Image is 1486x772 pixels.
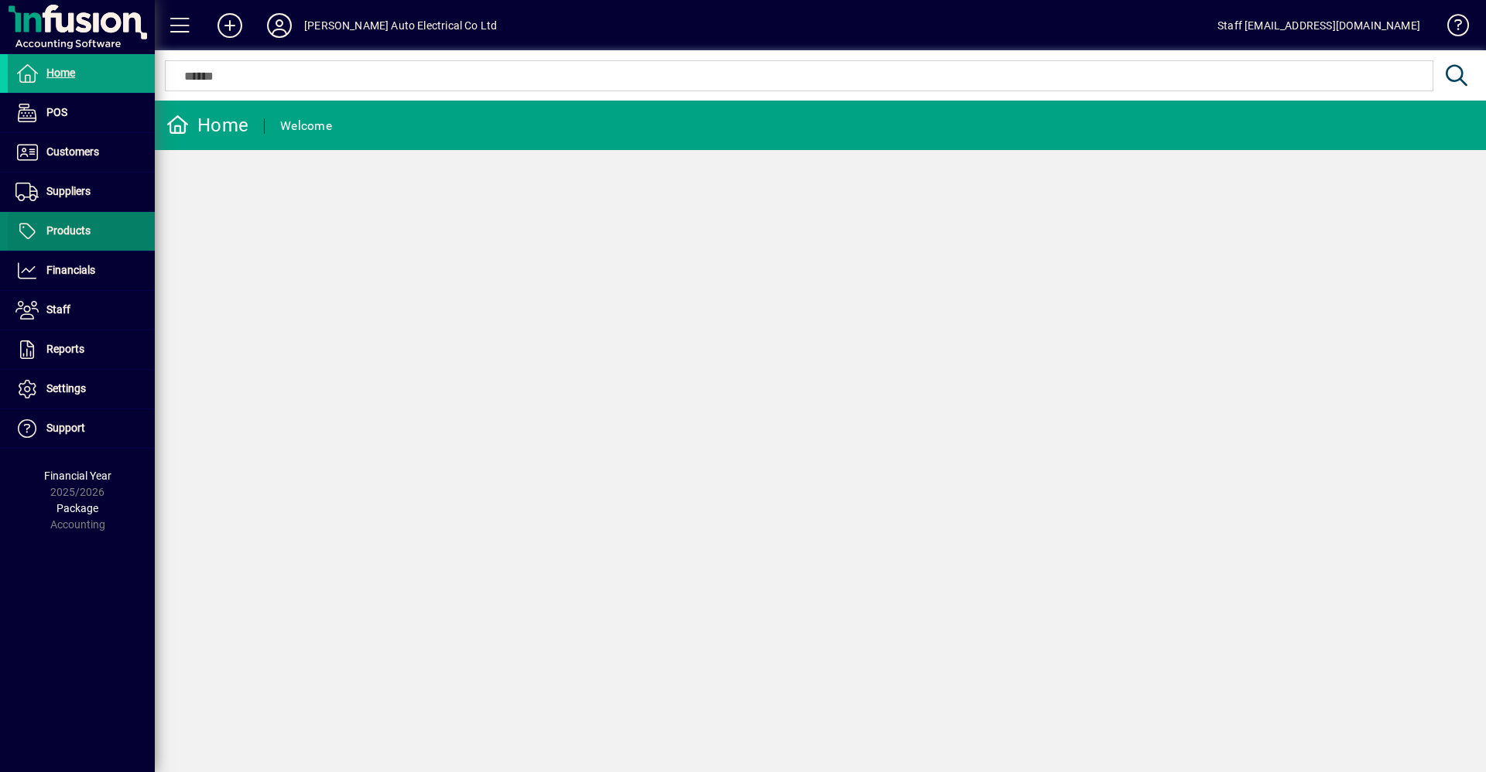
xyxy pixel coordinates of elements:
[8,291,155,330] a: Staff
[8,173,155,211] a: Suppliers
[46,264,95,276] span: Financials
[8,133,155,172] a: Customers
[8,330,155,369] a: Reports
[44,470,111,482] span: Financial Year
[8,370,155,408] a: Settings
[8,251,155,290] a: Financials
[1217,13,1420,38] div: Staff [EMAIL_ADDRESS][DOMAIN_NAME]
[46,185,91,197] span: Suppliers
[255,12,304,39] button: Profile
[8,94,155,132] a: POS
[304,13,497,38] div: [PERSON_NAME] Auto Electrical Co Ltd
[46,145,99,158] span: Customers
[46,422,85,434] span: Support
[46,343,84,355] span: Reports
[8,212,155,251] a: Products
[46,303,70,316] span: Staff
[1436,3,1467,53] a: Knowledge Base
[280,114,332,138] div: Welcome
[205,12,255,39] button: Add
[46,224,91,237] span: Products
[46,106,67,118] span: POS
[8,409,155,448] a: Support
[46,67,75,79] span: Home
[56,502,98,514] span: Package
[166,113,248,138] div: Home
[46,382,86,395] span: Settings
